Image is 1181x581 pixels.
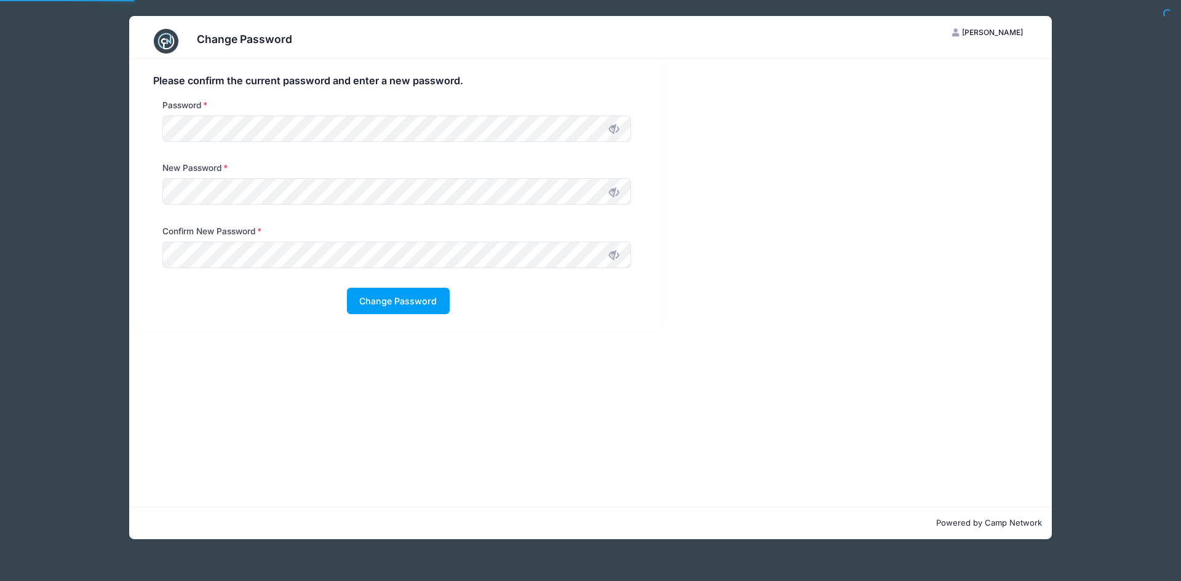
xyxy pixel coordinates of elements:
[197,33,292,45] h3: Change Password
[154,29,178,53] img: CampNetwork
[162,99,208,111] label: Password
[162,162,228,174] label: New Password
[162,225,262,237] label: Confirm New Password
[153,75,643,87] h4: Please confirm the current password and enter a new password.
[942,22,1034,43] button: [PERSON_NAME]
[347,288,450,314] button: Change Password
[139,517,1042,529] p: Powered by Camp Network
[962,28,1023,37] span: [PERSON_NAME]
